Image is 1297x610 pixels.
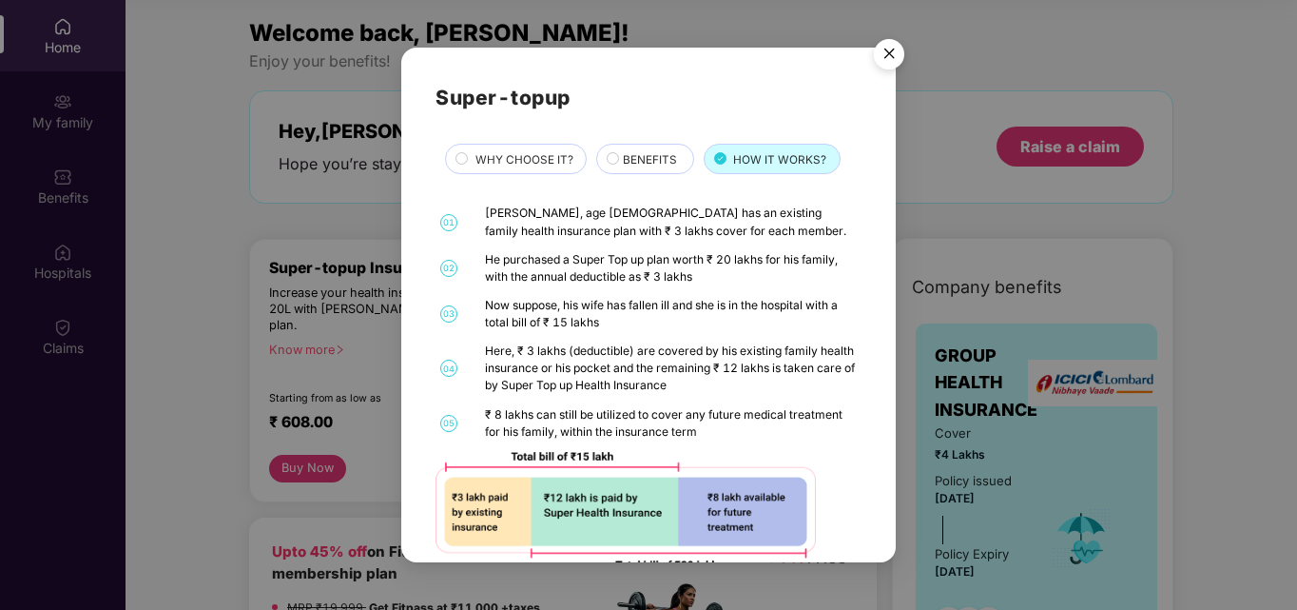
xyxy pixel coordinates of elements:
[485,251,857,285] div: He purchased a Super Top up plan worth ₹ 20 lakhs for his family, with the annual deductible as ₹...
[440,214,457,231] span: 01
[436,82,861,113] h2: Super-topup
[440,305,457,323] span: 03
[440,360,457,377] span: 04
[475,151,573,169] span: WHY CHOOSE IT?
[733,151,826,169] span: HOW IT WORKS?
[440,260,457,277] span: 02
[862,30,914,81] button: Close
[485,205,857,239] div: [PERSON_NAME], age [DEMOGRAPHIC_DATA] has an existing family health insurance plan with ₹ 3 lakhs...
[440,415,457,432] span: 05
[436,452,816,569] img: 92ad5f425632aafc39dd5e75337fe900.png
[485,406,857,441] div: ₹ 8 lakhs can still be utilized to cover any future medical treatment for his family, within the ...
[485,343,857,394] div: Here, ₹ 3 lakhs (deductible) are covered by his existing family health insurance or his pocket an...
[623,151,677,169] span: BENEFITS
[485,297,857,331] div: Now suppose, his wife has fallen ill and she is in the hospital with a total bill of ₹ 15 lakhs
[862,30,916,84] img: svg+xml;base64,PHN2ZyB4bWxucz0iaHR0cDovL3d3dy53My5vcmcvMjAwMC9zdmciIHdpZHRoPSI1NiIgaGVpZ2h0PSI1Ni...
